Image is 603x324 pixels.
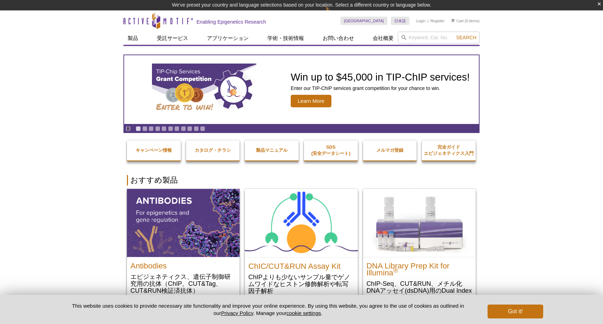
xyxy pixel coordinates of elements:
a: Toggle autoplay [126,126,131,131]
a: Go to slide 10 [194,126,199,131]
img: ChIC/CUT&RUN Assay Kit [245,189,357,257]
a: Go to slide 9 [187,126,192,131]
strong: SDS (安全データシート) [311,144,351,156]
img: TIP-ChIP Services Grant Competition [152,64,256,116]
a: Privacy Policy [221,310,253,316]
a: Cart [451,18,464,23]
img: Change Here [325,5,344,22]
a: Login [416,18,426,23]
a: Go to slide 8 [181,126,186,131]
a: TIP-ChIP Services Grant Competition Win up to $45,000 in TIP-ChIP services! Enter our TIP-ChIP se... [124,55,479,124]
a: Go to slide 5 [161,126,167,131]
li: | [427,17,428,25]
h2: ChIC/CUT&RUN Assay Kit [248,259,354,270]
img: All Antibodies [127,189,240,257]
a: 受託サービス [153,32,192,45]
strong: 製品マニュアル [256,148,288,153]
a: アプリケーション [203,32,253,45]
a: Go to slide 11 [200,126,205,131]
article: TIP-ChIP Services Grant Competition [124,55,479,124]
img: Your Cart [451,19,455,22]
button: Search [454,34,479,41]
h2: Antibodies [130,259,236,269]
a: Go to slide 7 [174,126,179,131]
h2: Enabling Epigenetics Research [196,19,266,25]
a: キャンペーン情報 [127,140,181,160]
a: Go to slide 1 [136,126,141,131]
p: ChIPよりも少ないサンプル量でゲノムワイドなヒストン修飾解析や転写因子解析 [248,273,354,294]
a: [GEOGRAPHIC_DATA] [340,17,387,25]
h2: Win up to $45,000 in TIP-ChIP services! [291,72,470,82]
span: Learn More [291,95,331,107]
a: 製品マニュアル [245,140,299,160]
a: SDS(安全データシート) [304,137,358,164]
sup: ® [393,267,398,274]
span: Search [456,35,476,40]
a: Go to slide 4 [155,126,160,131]
strong: カタログ・チラシ [195,148,231,153]
a: カタログ・チラシ [186,140,240,160]
li: (0 items) [451,17,480,25]
button: cookie settings [287,310,321,316]
input: Keyword, Cat. No. [398,32,480,43]
strong: メルマガ登録 [376,148,403,153]
a: DNA Library Prep Kit for Illumina DNA Library Prep Kit for Illumina® ChIP-Seq、CUT&RUN、メチル化DNAアッセイ... [363,189,476,308]
a: メルマガ登録 [363,140,417,160]
strong: キャンペーン情報 [136,148,172,153]
a: 製品 [123,32,142,45]
a: 日本語 [391,17,409,25]
a: 学術・技術情報 [263,32,308,45]
button: Got it! [488,305,543,318]
a: 会社概要 [369,32,398,45]
a: Go to slide 6 [168,126,173,131]
a: Register [430,18,444,23]
a: Go to slide 3 [148,126,154,131]
a: ChIC/CUT&RUN Assay Kit ChIC/CUT&RUN Assay Kit ChIPよりも少ないサンプル量でゲノムワイドなヒストン修飾解析や転写因子解析 [245,189,357,301]
img: DNA Library Prep Kit for Illumina [363,189,476,257]
a: All Antibodies Antibodies エピジェネティクス、遺伝子制御研究用の抗体（ChIP、CUT&Tag、CUT&RUN検証済抗体） [127,189,240,301]
p: ChIP-Seq、CUT&RUN、メチル化DNAアッセイ(dsDNA)用のDual Index NGS Library 調製キット [367,280,472,301]
h2: DNA Library Prep Kit for Illumina [367,259,472,276]
h2: おすすめ製品 [127,175,476,185]
p: This website uses cookies to provide necessary site functionality and improve your online experie... [60,302,476,317]
strong: 完全ガイド エピジェネティクス入門 [424,144,474,156]
p: Enter our TIP-ChIP services grant competition for your chance to win. [291,85,470,91]
a: お問い合わせ [319,32,358,45]
p: エピジェネティクス、遺伝子制御研究用の抗体（ChIP、CUT&Tag、CUT&RUN検証済抗体） [130,273,236,294]
a: 完全ガイドエピジェネティクス入門 [422,137,476,164]
a: Go to slide 2 [142,126,147,131]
